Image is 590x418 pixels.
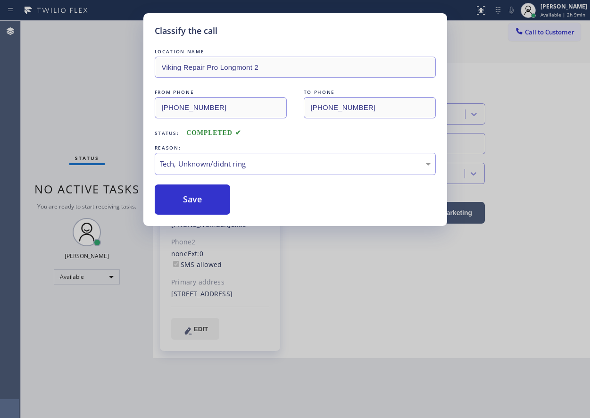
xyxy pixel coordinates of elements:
[304,87,436,97] div: TO PHONE
[155,97,287,118] input: From phone
[155,87,287,97] div: FROM PHONE
[155,47,436,57] div: LOCATION NAME
[155,130,179,136] span: Status:
[155,184,231,215] button: Save
[160,159,431,169] div: Tech, Unknown/didnt ring
[304,97,436,118] input: To phone
[186,129,241,136] span: COMPLETED
[155,25,217,37] h5: Classify the call
[155,143,436,153] div: REASON:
